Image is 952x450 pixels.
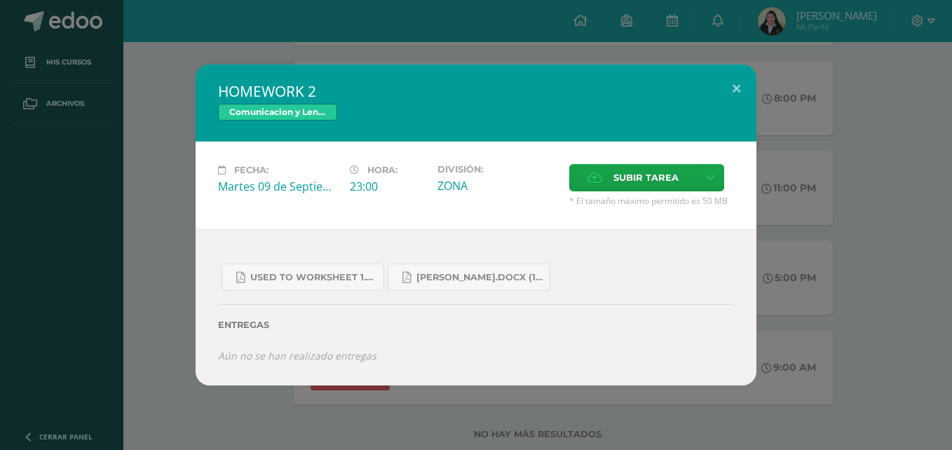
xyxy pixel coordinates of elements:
label: Entregas [218,320,734,330]
span: * El tamaño máximo permitido es 50 MB [569,195,734,207]
span: Comunicacion y Lenguaje L3 [218,104,337,121]
span: Used to Worksheet 1.pdf [250,272,376,283]
div: ZONA [437,178,558,193]
span: [PERSON_NAME].docx (1).pdf [416,272,543,283]
i: Aún no se han realizado entregas [218,349,376,362]
span: Hora: [367,165,397,175]
div: 23:00 [350,179,426,194]
button: Close (Esc) [716,64,756,112]
span: Subir tarea [613,165,679,191]
span: Fecha: [234,165,268,175]
a: Used to Worksheet 1.pdf [222,264,384,291]
a: [PERSON_NAME].docx (1).pdf [388,264,550,291]
h2: HOMEWORK 2 [218,81,734,101]
label: División: [437,164,558,175]
div: Martes 09 de Septiembre [218,179,339,194]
